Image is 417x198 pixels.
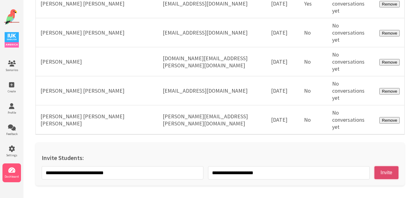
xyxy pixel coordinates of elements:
img: Website Logo [4,9,19,25]
span: Dashboard [2,175,21,179]
td: [DOMAIN_NAME][EMAIL_ADDRESS][PERSON_NAME][DOMAIN_NAME] [158,47,266,76]
img: IUK Logo [5,32,19,48]
td: [PERSON_NAME] [PERSON_NAME] [36,18,158,47]
td: [EMAIL_ADDRESS][DOMAIN_NAME] [158,18,266,47]
td: [PERSON_NAME][EMAIL_ADDRESS][PERSON_NAME][DOMAIN_NAME] [158,105,266,135]
button: Remove [379,117,400,124]
button: Remove [379,59,400,65]
td: [DATE] [266,18,299,47]
span: Settings [2,153,21,157]
td: No [299,76,327,105]
td: [PERSON_NAME] [PERSON_NAME] [PERSON_NAME] [36,105,158,135]
td: No conversations yet [327,47,375,76]
td: [EMAIL_ADDRESS][DOMAIN_NAME] [158,76,266,105]
span: Scenarios [2,68,21,72]
span: Feedback [2,132,21,136]
td: No [299,47,327,76]
span: Profile [2,111,21,115]
td: No conversations yet [327,76,375,105]
td: [PERSON_NAME] [36,47,158,76]
td: [PERSON_NAME] [PERSON_NAME] [36,76,158,105]
td: No conversations yet [327,105,375,135]
button: Remove [379,88,400,95]
td: [DATE] [266,47,299,76]
span: Create [2,89,21,93]
button: Remove [379,30,400,36]
button: Remove [379,1,400,7]
td: No conversations yet [327,18,375,47]
td: No [299,18,327,47]
button: Invite [374,166,398,179]
td: [DATE] [266,76,299,105]
h2: Invite Students: [42,154,398,162]
td: No [299,105,327,135]
td: [DATE] [266,105,299,135]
